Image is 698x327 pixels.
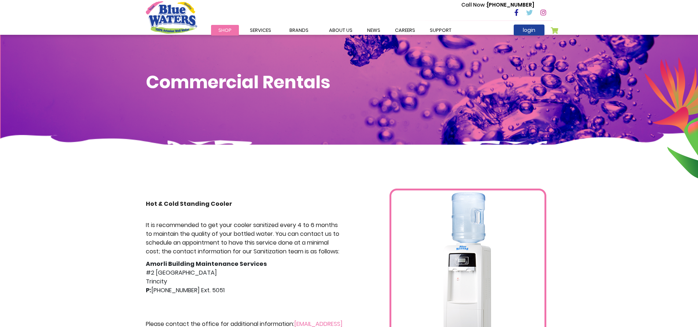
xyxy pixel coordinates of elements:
a: careers [388,25,422,36]
p: [PHONE_NUMBER] [461,1,534,9]
a: support [422,25,459,36]
a: about us [322,25,360,36]
strong: Amorli Building Maintenance Services [146,260,267,268]
a: login [514,25,544,36]
p: It is recommended to get your cooler sanitized every 4 to 6 months to maintain the quality of you... [146,221,344,256]
span: Call Now : [461,1,487,8]
span: Brands [289,27,309,34]
a: News [360,25,388,36]
h1: Commercial Rentals [146,72,553,93]
strong: P: [146,286,151,294]
strong: Hot & Cold Standing Cooler [146,200,232,208]
a: store logo [146,1,197,33]
span: Services [250,27,271,34]
span: Shop [218,27,232,34]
